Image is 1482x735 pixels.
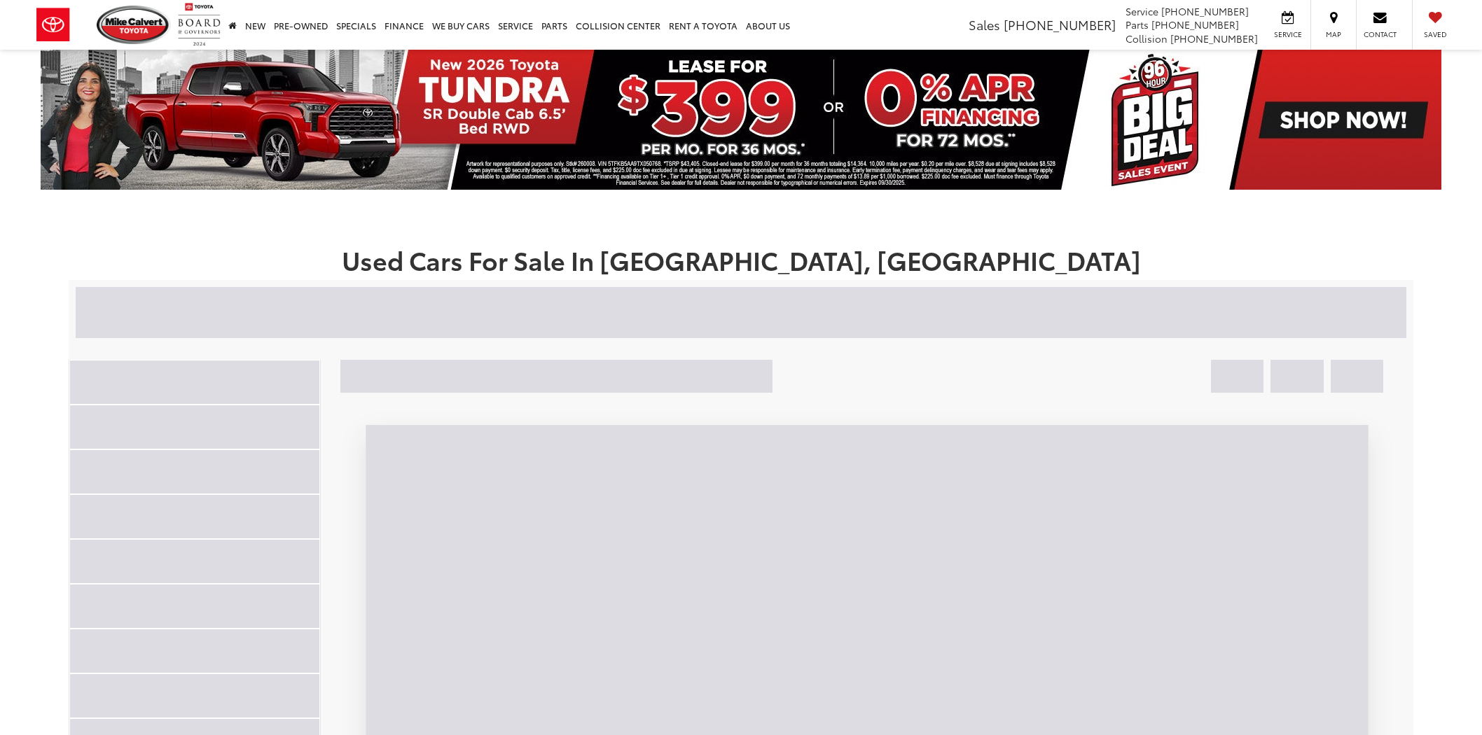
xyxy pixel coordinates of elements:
span: Contact [1364,29,1397,39]
img: New 2026 Toyota Tundra [41,50,1441,190]
span: [PHONE_NUMBER] [1161,4,1249,18]
span: [PHONE_NUMBER] [1151,17,1239,31]
span: Service [1126,4,1158,18]
span: [PHONE_NUMBER] [1170,31,1258,45]
span: Saved [1420,29,1450,39]
span: Parts [1126,17,1149,31]
span: Service [1272,29,1303,39]
img: Mike Calvert Toyota [97,6,171,44]
span: Map [1318,29,1349,39]
span: [PHONE_NUMBER] [1004,15,1116,34]
span: Collision [1126,31,1168,45]
span: Sales [969,15,1000,34]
